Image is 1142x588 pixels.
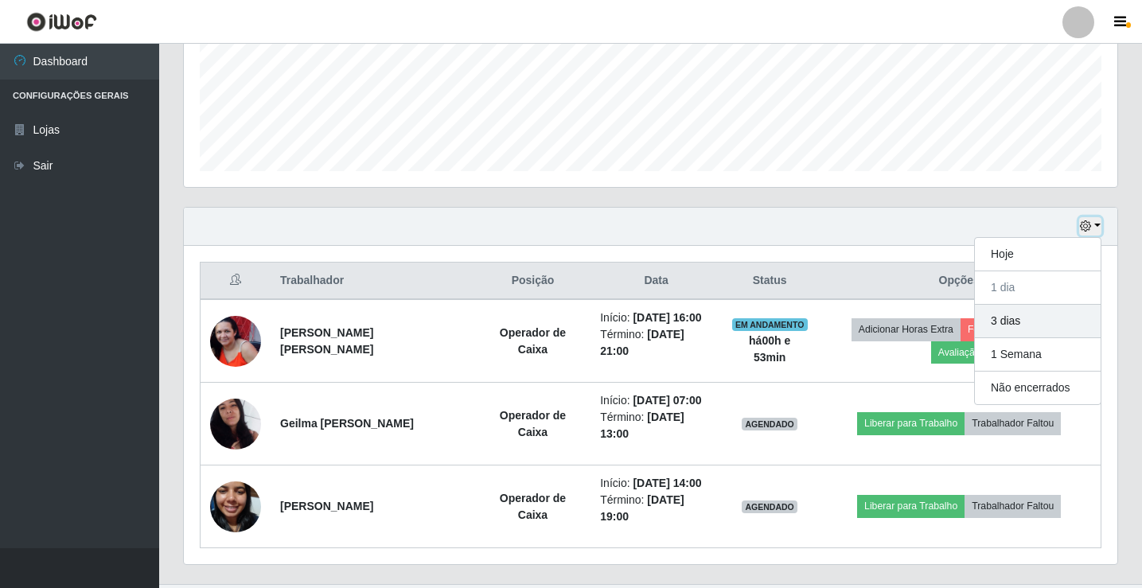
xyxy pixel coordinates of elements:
[975,271,1101,305] button: 1 dia
[210,461,261,552] img: 1735855062052.jpeg
[961,318,1067,341] button: Forçar Encerramento
[633,394,701,407] time: [DATE] 07:00
[600,409,712,442] li: Término:
[742,418,797,430] span: AGENDADO
[280,417,414,430] strong: Geilma [PERSON_NAME]
[633,311,701,324] time: [DATE] 16:00
[965,412,1061,434] button: Trabalhador Faltou
[732,318,808,331] span: EM ANDAMENTO
[975,238,1101,271] button: Hoje
[280,500,373,512] strong: [PERSON_NAME]
[633,477,701,489] time: [DATE] 14:00
[857,412,965,434] button: Liberar para Trabalho
[965,495,1061,517] button: Trabalhador Faltou
[500,409,566,438] strong: Operador de Caixa
[975,338,1101,372] button: 1 Semana
[600,310,712,326] li: Início:
[475,263,590,300] th: Posição
[210,316,261,367] img: 1743338839822.jpeg
[600,392,712,409] li: Início:
[26,12,97,32] img: CoreUI Logo
[280,326,373,356] strong: [PERSON_NAME] [PERSON_NAME]
[857,495,965,517] button: Liberar para Trabalho
[600,492,712,525] li: Término:
[600,475,712,492] li: Início:
[590,263,722,300] th: Data
[975,372,1101,404] button: Não encerrados
[749,334,790,364] strong: há 00 h e 53 min
[722,263,817,300] th: Status
[931,341,988,364] button: Avaliação
[500,492,566,521] strong: Operador de Caixa
[852,318,961,341] button: Adicionar Horas Extra
[210,379,261,469] img: 1699231984036.jpeg
[500,326,566,356] strong: Operador de Caixa
[600,326,712,360] li: Término:
[271,263,475,300] th: Trabalhador
[742,500,797,513] span: AGENDADO
[975,305,1101,338] button: 3 dias
[817,263,1101,300] th: Opções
